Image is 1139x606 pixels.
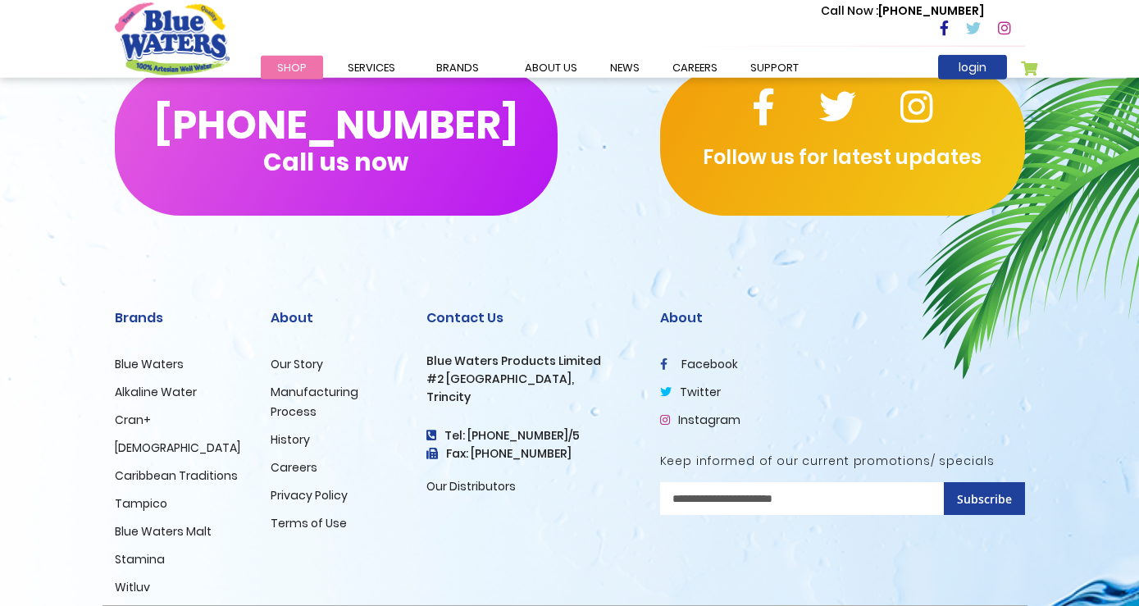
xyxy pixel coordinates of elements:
[115,356,184,372] a: Blue Waters
[594,56,656,80] a: News
[660,310,1025,326] h2: About
[271,515,347,531] a: Terms of Use
[426,390,636,404] h3: Trincity
[115,495,167,512] a: Tampico
[271,431,310,448] a: History
[348,60,395,75] span: Services
[660,412,740,428] a: Instagram
[271,384,358,420] a: Manufacturing Process
[263,157,408,166] span: Call us now
[115,551,165,567] a: Stamina
[957,491,1012,507] span: Subscribe
[426,310,636,326] h2: Contact Us
[660,143,1025,172] p: Follow us for latest updates
[271,459,317,476] a: Careers
[271,487,348,503] a: Privacy Policy
[436,60,479,75] span: Brands
[115,412,151,428] a: Cran+
[660,356,738,372] a: facebook
[115,2,230,75] a: store logo
[115,579,150,595] a: Witluv
[271,356,323,372] a: Our Story
[426,354,636,368] h3: Blue Waters Products Limited
[115,310,246,326] h2: Brands
[115,523,212,540] a: Blue Waters Malt
[821,2,878,19] span: Call Now :
[426,429,636,443] h4: Tel: [PHONE_NUMBER]/5
[115,384,197,400] a: Alkaline Water
[271,310,402,326] h2: About
[426,372,636,386] h3: #2 [GEOGRAPHIC_DATA],
[426,478,516,494] a: Our Distributors
[277,60,307,75] span: Shop
[508,56,594,80] a: about us
[821,2,984,20] p: [PHONE_NUMBER]
[944,482,1025,515] button: Subscribe
[656,56,734,80] a: careers
[660,454,1025,468] h5: Keep informed of our current promotions/ specials
[115,68,558,216] button: [PHONE_NUMBER]Call us now
[734,56,815,80] a: support
[426,447,636,461] h3: Fax: [PHONE_NUMBER]
[660,384,721,400] a: twitter
[938,55,1007,80] a: login
[115,440,240,456] a: [DEMOGRAPHIC_DATA]
[115,467,238,484] a: Caribbean Traditions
